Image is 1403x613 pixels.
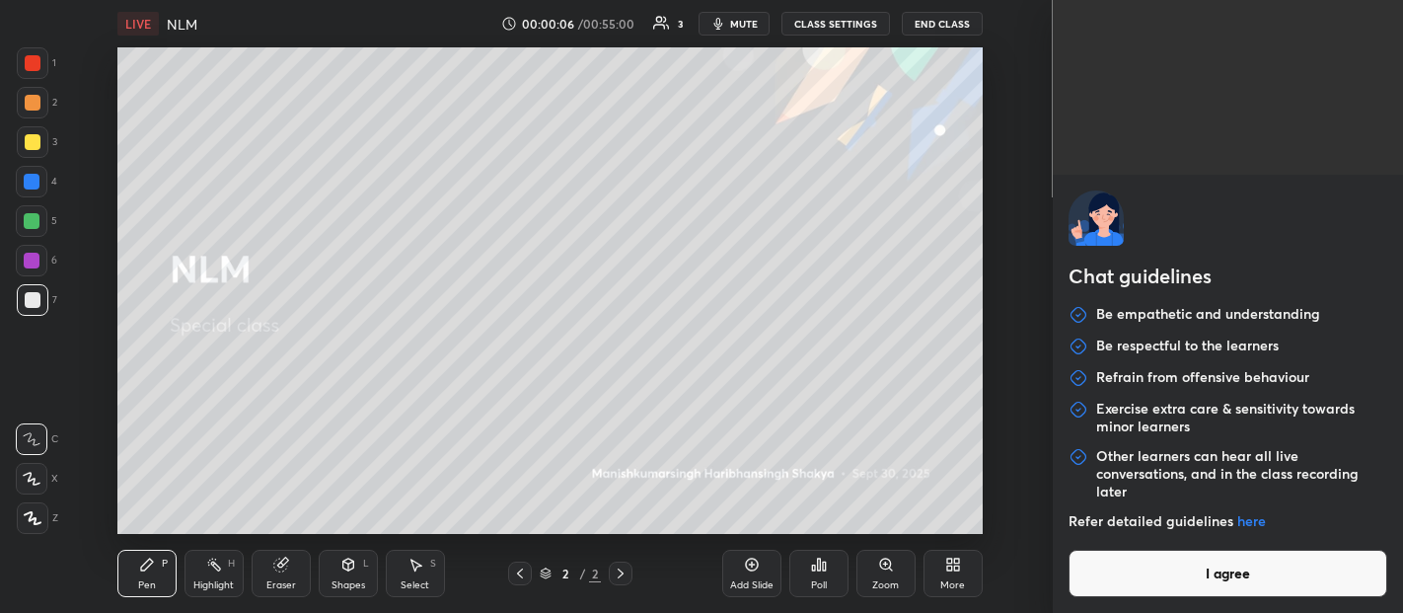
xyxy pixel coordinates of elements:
p: Refer detailed guidelines [1069,512,1388,530]
button: mute [699,12,770,36]
div: 2 [555,568,575,579]
h4: NLM [167,15,197,34]
div: Highlight [193,580,234,590]
div: Z [17,502,58,534]
p: Be empathetic and understanding [1096,305,1320,325]
div: Add Slide [730,580,774,590]
div: L [363,559,369,569]
button: End Class [902,12,983,36]
a: here [1237,511,1266,530]
div: 5 [16,205,57,237]
div: 3 [678,19,683,29]
div: Poll [811,580,827,590]
div: / [579,568,585,579]
div: 6 [16,245,57,276]
div: 2 [589,565,601,582]
p: Other learners can hear all live conversations, and in the class recording later [1096,447,1388,500]
div: Shapes [332,580,365,590]
div: H [228,559,235,569]
p: Exercise extra care & sensitivity towards minor learners [1096,400,1388,435]
p: Refrain from offensive behaviour [1096,368,1309,388]
div: S [430,559,436,569]
button: CLASS SETTINGS [781,12,890,36]
div: 1 [17,47,56,79]
div: LIVE [117,12,159,36]
p: Be respectful to the learners [1096,337,1279,356]
div: Select [401,580,429,590]
div: 3 [17,126,57,158]
div: More [940,580,965,590]
div: Zoom [872,580,899,590]
button: I agree [1069,550,1388,597]
div: C [16,423,58,455]
h2: Chat guidelines [1069,262,1388,295]
div: 4 [16,166,57,197]
div: 7 [17,284,57,316]
div: Pen [138,580,156,590]
div: Eraser [266,580,296,590]
span: mute [730,17,758,31]
div: X [16,463,58,495]
div: 2 [17,87,57,118]
div: P [162,559,168,569]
